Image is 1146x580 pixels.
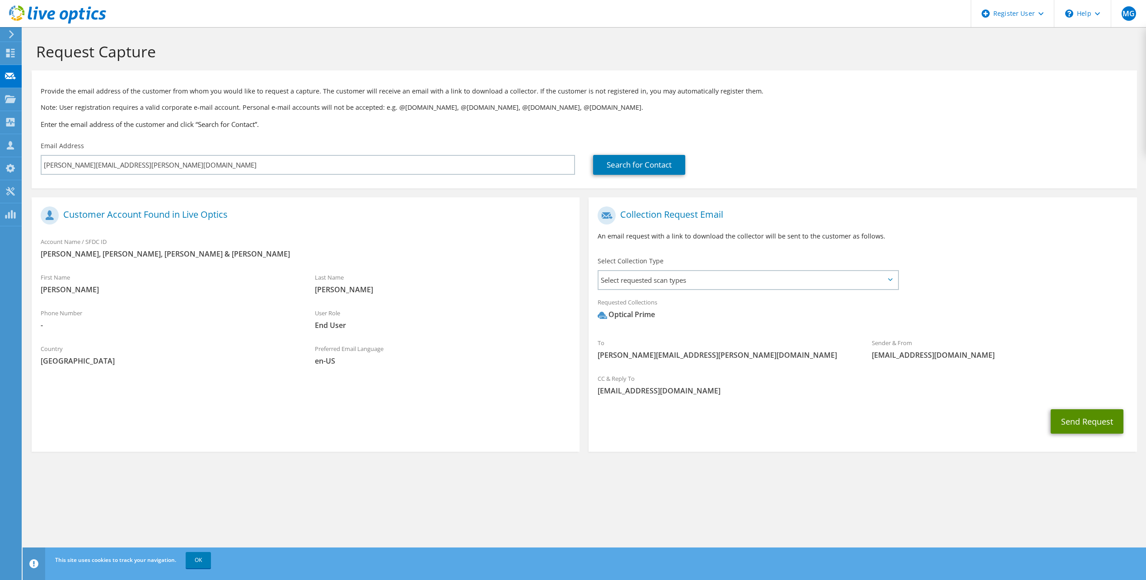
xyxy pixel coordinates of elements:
a: Search for Contact [593,155,685,175]
span: [GEOGRAPHIC_DATA] [41,356,297,366]
label: Select Collection Type [598,257,664,266]
div: Sender & From [863,333,1137,365]
span: [PERSON_NAME] [41,285,297,295]
label: Email Address [41,141,84,150]
div: Last Name [306,268,580,299]
span: [EMAIL_ADDRESS][DOMAIN_NAME] [872,350,1128,360]
div: First Name [32,268,306,299]
p: Note: User registration requires a valid corporate e-mail account. Personal e-mail accounts will ... [41,103,1128,112]
span: en-US [315,356,571,366]
span: [EMAIL_ADDRESS][DOMAIN_NAME] [598,386,1127,396]
div: To [589,333,863,365]
p: An email request with a link to download the collector will be sent to the customer as follows. [598,231,1127,241]
div: Phone Number [32,304,306,335]
div: Preferred Email Language [306,339,580,370]
button: Send Request [1051,409,1123,434]
svg: \n [1065,9,1073,18]
span: [PERSON_NAME] [315,285,571,295]
span: [PERSON_NAME][EMAIL_ADDRESS][PERSON_NAME][DOMAIN_NAME] [598,350,854,360]
span: End User [315,320,571,330]
p: Provide the email address of the customer from whom you would like to request a capture. The cust... [41,86,1128,96]
h1: Request Capture [36,42,1128,61]
div: Account Name / SFDC ID [32,232,580,263]
span: Select requested scan types [599,271,897,289]
h1: Collection Request Email [598,206,1123,225]
div: Optical Prime [598,309,655,320]
h3: Enter the email address of the customer and click “Search for Contact”. [41,119,1128,129]
span: - [41,320,297,330]
span: [PERSON_NAME], [PERSON_NAME], [PERSON_NAME] & [PERSON_NAME] [41,249,571,259]
div: Requested Collections [589,293,1137,329]
div: Country [32,339,306,370]
h1: Customer Account Found in Live Optics [41,206,566,225]
div: CC & Reply To [589,369,1137,400]
div: User Role [306,304,580,335]
span: MG [1122,6,1136,21]
a: OK [186,552,211,568]
span: This site uses cookies to track your navigation. [55,556,176,564]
